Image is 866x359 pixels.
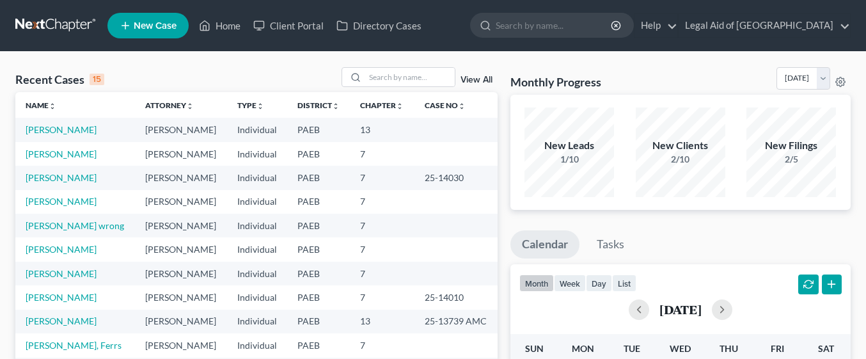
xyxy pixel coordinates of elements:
a: [PERSON_NAME] [26,172,97,183]
td: Individual [227,237,287,261]
a: View All [461,76,492,84]
a: [PERSON_NAME] [26,315,97,326]
a: Calendar [510,230,579,259]
td: 7 [350,214,414,237]
h3: Monthly Progress [510,74,601,90]
span: Wed [670,343,691,354]
button: list [612,275,636,292]
a: Nameunfold_more [26,100,56,110]
td: PAEB [287,142,350,166]
input: Search by name... [496,13,613,37]
div: New Clients [636,138,725,153]
div: Recent Cases [15,72,104,87]
td: PAEB [287,118,350,141]
td: [PERSON_NAME] [135,214,227,237]
td: PAEB [287,190,350,214]
td: 25-13739 AMC [414,310,498,333]
a: [PERSON_NAME] [26,148,97,159]
a: Directory Cases [330,14,428,37]
td: PAEB [287,166,350,189]
td: PAEB [287,333,350,357]
a: [PERSON_NAME] wrong [26,220,124,231]
td: [PERSON_NAME] [135,166,227,189]
a: [PERSON_NAME] [26,268,97,279]
span: Sun [525,343,544,354]
span: Fri [771,343,784,354]
a: Districtunfold_more [297,100,340,110]
td: PAEB [287,214,350,237]
td: Individual [227,118,287,141]
h2: [DATE] [659,303,702,316]
span: New Case [134,21,177,31]
td: Individual [227,190,287,214]
i: unfold_more [458,102,466,110]
input: Search by name... [365,68,455,86]
button: week [554,275,586,292]
span: Thu [720,343,738,354]
i: unfold_more [332,102,340,110]
td: Individual [227,285,287,309]
td: 7 [350,142,414,166]
div: 2/10 [636,153,725,166]
td: PAEB [287,310,350,333]
i: unfold_more [186,102,194,110]
span: Tue [624,343,640,354]
td: 7 [350,190,414,214]
td: PAEB [287,262,350,285]
td: 7 [350,262,414,285]
td: Individual [227,310,287,333]
a: Help [634,14,677,37]
div: 1/10 [524,153,614,166]
td: [PERSON_NAME] [135,118,227,141]
td: 25-14030 [414,166,498,189]
a: Chapterunfold_more [360,100,404,110]
span: Sat [818,343,834,354]
i: unfold_more [49,102,56,110]
a: Case Nounfold_more [425,100,466,110]
td: [PERSON_NAME] [135,262,227,285]
a: [PERSON_NAME] [26,292,97,303]
a: Home [193,14,247,37]
td: [PERSON_NAME] [135,285,227,309]
td: 13 [350,118,414,141]
button: day [586,275,612,292]
td: [PERSON_NAME] [135,190,227,214]
td: 7 [350,285,414,309]
td: 7 [350,333,414,357]
td: [PERSON_NAME] [135,142,227,166]
div: New Filings [746,138,836,153]
td: Individual [227,262,287,285]
div: 15 [90,74,104,85]
a: Typeunfold_more [237,100,264,110]
td: Individual [227,166,287,189]
td: [PERSON_NAME] [135,333,227,357]
div: 2/5 [746,153,836,166]
td: Individual [227,214,287,237]
a: [PERSON_NAME], Ferrs [26,340,122,351]
td: 13 [350,310,414,333]
td: 7 [350,166,414,189]
td: PAEB [287,237,350,261]
span: Mon [572,343,594,354]
td: PAEB [287,285,350,309]
td: Individual [227,333,287,357]
a: [PERSON_NAME] [26,196,97,207]
i: unfold_more [256,102,264,110]
td: 25-14010 [414,285,498,309]
td: 7 [350,237,414,261]
div: New Leads [524,138,614,153]
a: [PERSON_NAME] [26,124,97,135]
a: Legal Aid of [GEOGRAPHIC_DATA] [679,14,850,37]
a: Attorneyunfold_more [145,100,194,110]
td: [PERSON_NAME] [135,237,227,261]
i: unfold_more [396,102,404,110]
a: Tasks [585,230,636,259]
button: month [519,275,554,292]
td: Individual [227,142,287,166]
td: [PERSON_NAME] [135,310,227,333]
a: [PERSON_NAME] [26,244,97,255]
a: Client Portal [247,14,330,37]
